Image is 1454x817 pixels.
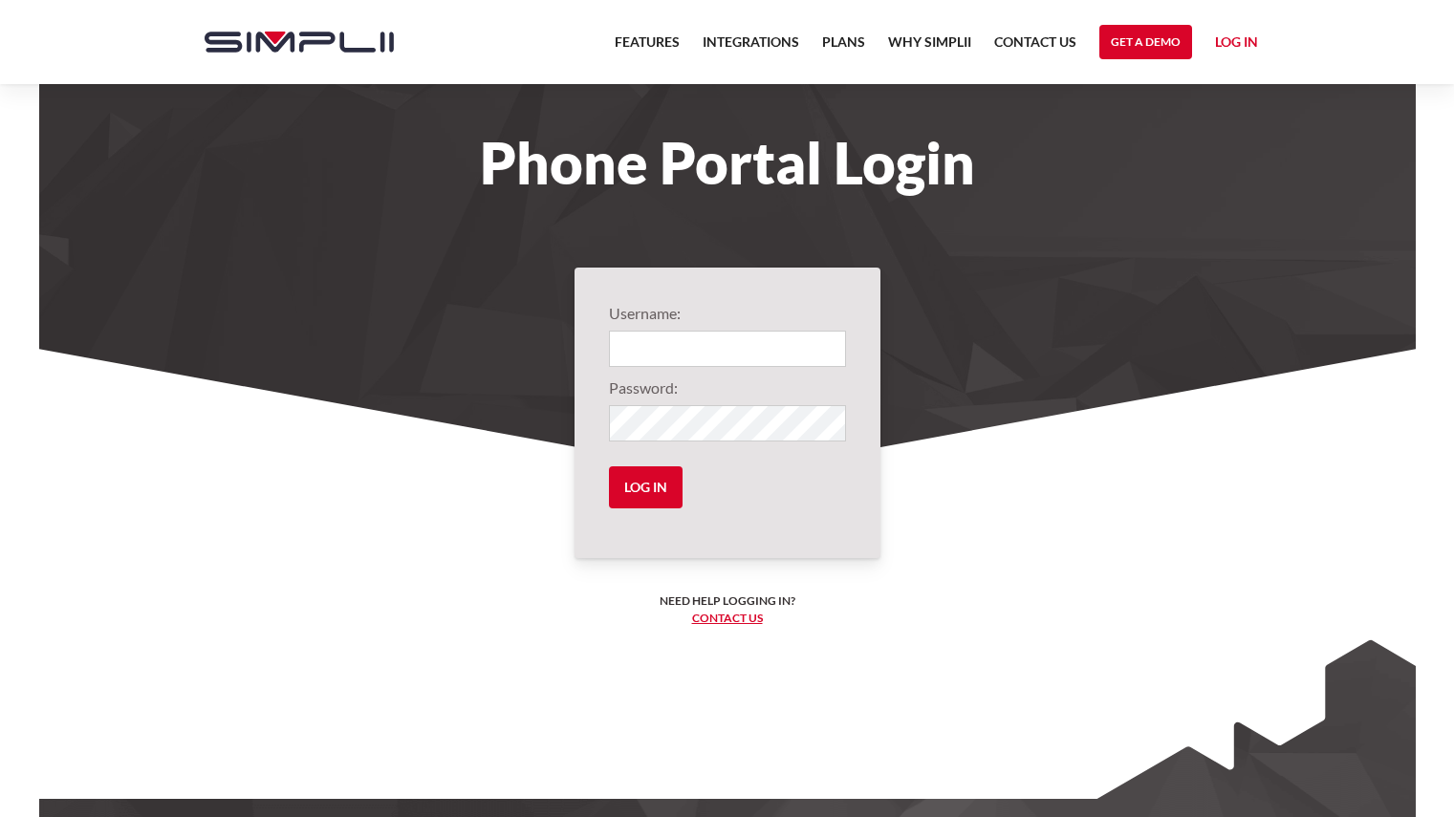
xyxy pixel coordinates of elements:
img: Simplii [205,32,394,53]
input: Log in [609,466,683,508]
form: Login [609,302,846,524]
a: Get a Demo [1099,25,1192,59]
a: Contact US [994,31,1076,65]
h1: Phone Portal Login [185,141,1270,183]
h6: Need help logging in? ‍ [660,592,795,627]
a: Plans [822,31,865,65]
a: Integrations [703,31,799,65]
a: Why Simplii [888,31,971,65]
label: Password: [609,376,846,399]
a: Log in [1215,31,1258,59]
a: Features [615,31,680,65]
label: Username: [609,302,846,325]
a: Contact us [692,611,763,625]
